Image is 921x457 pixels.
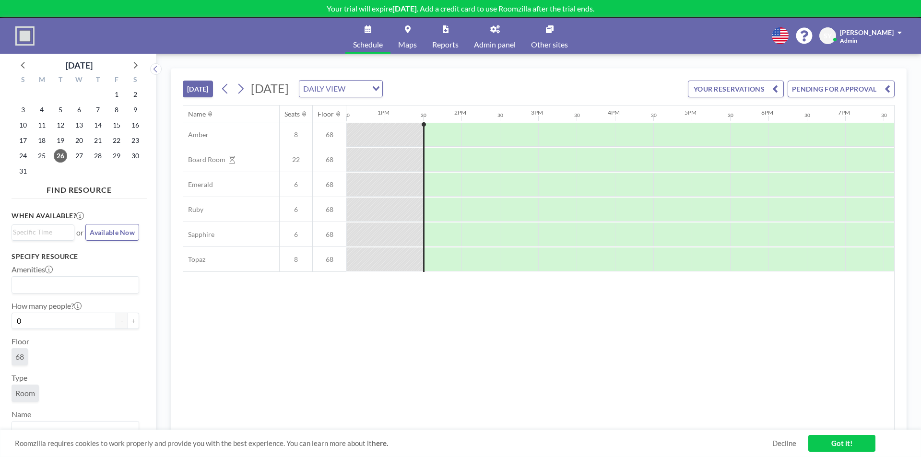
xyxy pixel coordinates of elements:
[183,205,203,214] span: Ruby
[808,435,875,452] a: Got it!
[35,134,48,147] span: Monday, August 18, 2025
[91,134,105,147] span: Thursday, August 21, 2025
[372,439,388,447] a: here.
[16,164,30,178] span: Sunday, August 31, 2025
[72,118,86,132] span: Wednesday, August 13, 2025
[76,228,83,237] span: or
[318,110,334,118] div: Floor
[110,134,123,147] span: Friday, August 22, 2025
[35,118,48,132] span: Monday, August 11, 2025
[531,41,568,48] span: Other sites
[523,18,576,54] a: Other sites
[16,103,30,117] span: Sunday, August 3, 2025
[313,180,346,189] span: 68
[129,88,142,101] span: Saturday, August 2, 2025
[313,230,346,239] span: 68
[72,149,86,163] span: Wednesday, August 27, 2025
[761,109,773,116] div: 6PM
[107,74,126,87] div: F
[35,103,48,117] span: Monday, August 4, 2025
[881,112,887,118] div: 30
[345,18,390,54] a: Schedule
[840,37,857,44] span: Admin
[313,155,346,164] span: 68
[280,180,312,189] span: 6
[13,227,69,237] input: Search for option
[110,103,123,117] span: Friday, August 8, 2025
[398,41,417,48] span: Maps
[128,313,139,329] button: +
[72,134,86,147] span: Wednesday, August 20, 2025
[116,313,128,329] button: -
[353,41,383,48] span: Schedule
[454,109,466,116] div: 2PM
[72,103,86,117] span: Wednesday, August 6, 2025
[421,112,426,118] div: 30
[824,32,832,40] span: SY
[16,149,30,163] span: Sunday, August 24, 2025
[772,439,796,448] a: Decline
[183,130,209,139] span: Amber
[188,110,206,118] div: Name
[183,255,205,264] span: Topaz
[110,149,123,163] span: Friday, August 29, 2025
[33,74,51,87] div: M
[688,81,784,97] button: YOUR RESERVATIONS
[474,41,516,48] span: Admin panel
[531,109,543,116] div: 3PM
[91,149,105,163] span: Thursday, August 28, 2025
[70,74,89,87] div: W
[183,230,214,239] span: Sapphire
[91,118,105,132] span: Thursday, August 14, 2025
[15,26,35,46] img: organization-logo
[13,279,133,291] input: Search for option
[12,337,29,346] label: Floor
[183,155,225,164] span: Board Room
[66,59,93,72] div: [DATE]
[54,103,67,117] span: Tuesday, August 5, 2025
[16,118,30,132] span: Sunday, August 10, 2025
[392,4,417,13] b: [DATE]
[91,103,105,117] span: Thursday, August 7, 2025
[432,41,459,48] span: Reports
[728,112,733,118] div: 30
[12,301,82,311] label: How many people?
[804,112,810,118] div: 30
[129,103,142,117] span: Saturday, August 9, 2025
[35,149,48,163] span: Monday, August 25, 2025
[14,74,33,87] div: S
[301,82,347,95] span: DAILY VIEW
[574,112,580,118] div: 30
[88,74,107,87] div: T
[378,109,390,116] div: 1PM
[129,134,142,147] span: Saturday, August 23, 2025
[15,439,772,448] span: Roomzilla requires cookies to work properly and provide you with the best experience. You can lea...
[129,149,142,163] span: Saturday, August 30, 2025
[110,88,123,101] span: Friday, August 1, 2025
[280,230,312,239] span: 6
[344,112,350,118] div: 30
[788,81,895,97] button: PENDING FOR APPROVAL
[12,277,139,293] div: Search for option
[313,130,346,139] span: 68
[280,205,312,214] span: 6
[85,224,139,241] button: Available Now
[12,225,74,239] div: Search for option
[608,109,620,116] div: 4PM
[280,255,312,264] span: 8
[497,112,503,118] div: 30
[16,134,30,147] span: Sunday, August 17, 2025
[838,109,850,116] div: 7PM
[299,81,382,97] div: Search for option
[348,82,366,95] input: Search for option
[129,118,142,132] span: Saturday, August 16, 2025
[284,110,300,118] div: Seats
[390,18,425,54] a: Maps
[90,228,135,236] span: Available Now
[12,252,139,261] h3: Specify resource
[126,74,144,87] div: S
[54,149,67,163] span: Tuesday, August 26, 2025
[651,112,657,118] div: 30
[12,410,31,419] label: Name
[13,423,133,436] input: Search for option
